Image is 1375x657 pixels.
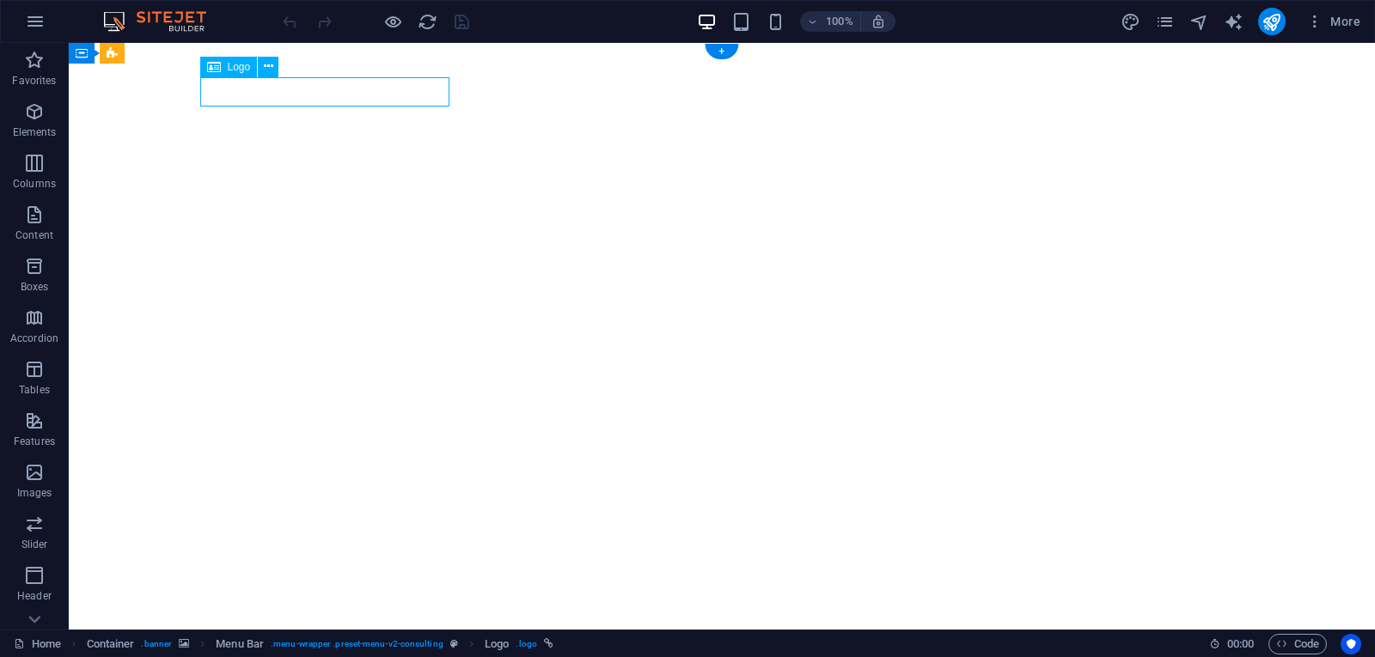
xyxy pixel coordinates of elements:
span: More [1306,13,1360,30]
span: Click to select. Double-click to edit [87,634,135,654]
span: Click to select. Double-click to edit [485,634,509,654]
p: Elements [13,125,57,139]
span: . menu-wrapper .preset-menu-v2-consulting [271,634,443,654]
img: Editor Logo [99,11,228,32]
nav: breadcrumb [87,634,553,654]
p: Favorites [12,74,56,88]
a: Click to cancel selection. Double-click to open Pages [14,634,61,654]
button: Click here to leave preview mode and continue editing [382,11,403,32]
span: Click to select. Double-click to edit [216,634,264,654]
p: Images [17,486,52,500]
button: pages [1155,11,1176,32]
button: Usercentrics [1341,634,1361,654]
p: Columns [13,177,56,191]
span: . logo [516,634,536,654]
p: Features [14,435,55,448]
div: + [705,44,738,59]
p: Accordion [10,332,58,345]
span: 00 00 [1227,634,1254,654]
h6: 100% [826,11,853,32]
p: Slider [21,538,48,551]
p: Content [15,228,53,242]
p: Header [17,589,52,603]
span: : [1239,637,1242,650]
i: Navigator [1189,12,1209,32]
i: Pages (Ctrl+Alt+S) [1155,12,1175,32]
i: Reload page [418,12,437,32]
i: This element is a customizable preset [450,639,458,648]
p: Tables [19,383,50,397]
button: 100% [800,11,861,32]
button: text_generator [1224,11,1244,32]
i: AI Writer [1224,12,1244,32]
button: design [1121,11,1141,32]
button: publish [1258,8,1286,35]
button: reload [417,11,437,32]
button: More [1299,8,1367,35]
span: Code [1276,634,1319,654]
i: Publish [1262,12,1281,32]
p: Boxes [21,280,49,294]
h6: Session time [1209,634,1255,654]
span: Logo [228,62,251,72]
button: navigator [1189,11,1210,32]
i: On resize automatically adjust zoom level to fit chosen device. [871,14,886,29]
i: This element is linked [544,639,553,648]
button: Code [1268,634,1327,654]
i: Design (Ctrl+Alt+Y) [1121,12,1140,32]
span: . banner [141,634,172,654]
i: This element contains a background [179,639,189,648]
